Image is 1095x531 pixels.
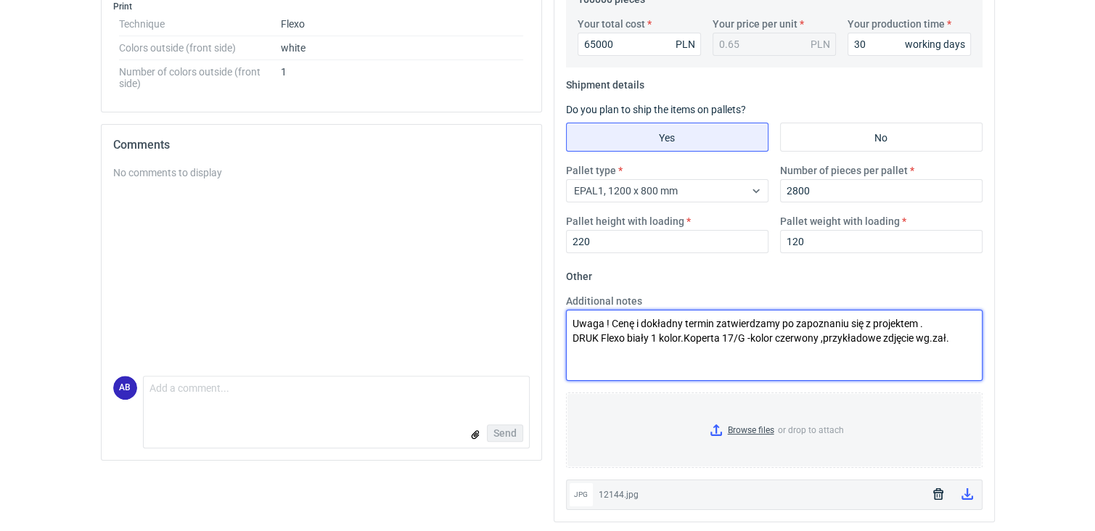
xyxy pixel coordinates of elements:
button: Send [487,424,523,442]
h3: Print [113,1,530,12]
div: PLN [811,37,830,52]
label: Number of pieces per pallet [780,163,908,178]
span: Send [493,428,517,438]
legend: Other [566,265,592,282]
input: 0 [780,179,983,202]
label: Pallet type [566,163,616,178]
input: 0 [566,230,768,253]
dd: Flexo [281,12,524,36]
figcaption: AB [113,376,137,400]
div: 12144.jpg [599,487,921,502]
div: jpg [570,483,593,506]
dd: 1 [281,60,524,89]
div: Agnieszka Biniarz [113,376,137,400]
label: or drop to attach [567,393,982,467]
input: 0 [780,230,983,253]
dt: Technique [119,12,281,36]
label: No [780,123,983,152]
dd: white [281,36,524,60]
label: Your production time [848,17,945,31]
legend: Shipment details [566,73,644,91]
label: Your price per unit [713,17,797,31]
label: Pallet weight with loading [780,214,900,229]
dt: Number of colors outside (front side) [119,60,281,89]
label: Do you plan to ship the items on pallets? [566,104,746,115]
div: working days [905,37,965,52]
h2: Comments [113,136,530,154]
input: 0 [848,33,971,56]
input: 0 [578,33,701,56]
div: PLN [676,37,695,52]
div: No comments to display [113,165,530,180]
span: EPAL1, 1200 x 800 mm [574,185,678,197]
label: Additional notes [566,294,642,308]
label: Pallet height with loading [566,214,684,229]
textarea: Uwaga ! Cenę i dokładny termin zatwierdzamy po zapoznaniu się z projektem . DRUK Flexo biały 1 ko... [566,310,983,381]
label: Yes [566,123,768,152]
label: Your total cost [578,17,645,31]
dt: Colors outside (front side) [119,36,281,60]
